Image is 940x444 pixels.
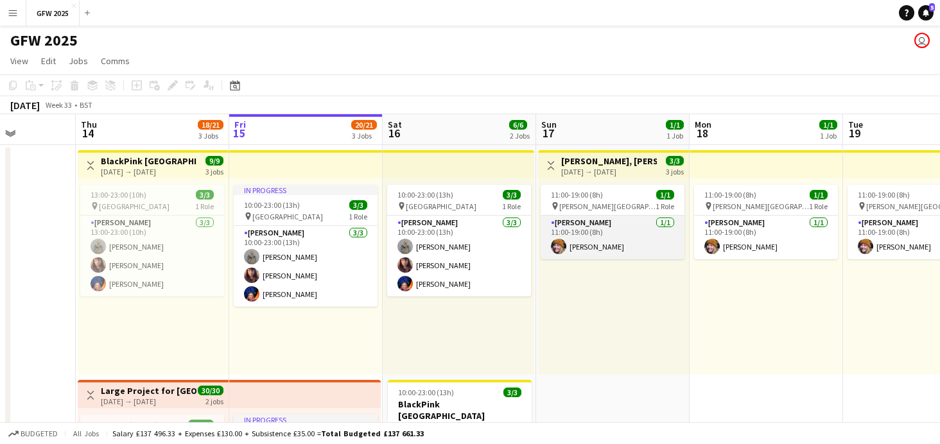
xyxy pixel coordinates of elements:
[713,201,809,211] span: [PERSON_NAME][GEOGRAPHIC_DATA][PERSON_NAME]
[846,126,863,141] span: 19
[101,55,130,67] span: Comms
[195,201,214,211] span: 1 Role
[21,429,58,438] span: Budgeted
[99,201,170,211] span: [GEOGRAPHIC_DATA]
[101,155,196,167] h3: BlackPink [GEOGRAPHIC_DATA]
[918,5,934,21] a: 5
[81,119,97,130] span: Thu
[96,53,135,69] a: Comms
[386,126,402,141] span: 16
[539,126,557,141] span: 17
[101,397,196,406] div: [DATE] → [DATE]
[112,429,424,438] div: Salary £137 496.33 + Expenses £130.00 + Subsistence £35.00 =
[559,201,656,211] span: [PERSON_NAME][GEOGRAPHIC_DATA][PERSON_NAME]
[41,55,56,67] span: Edit
[244,200,300,210] span: 10:00-23:00 (13h)
[387,216,531,296] app-card-role: [PERSON_NAME]3/310:00-23:00 (13h)[PERSON_NAME][PERSON_NAME][PERSON_NAME]
[79,126,97,141] span: 14
[91,190,146,200] span: 13:00-23:00 (10h)
[352,131,376,141] div: 3 Jobs
[101,167,196,176] div: [DATE] → [DATE]
[5,53,33,69] a: View
[349,212,367,221] span: 1 Role
[36,53,61,69] a: Edit
[666,120,684,130] span: 1/1
[101,385,196,397] h3: Large Project for [GEOGRAPHIC_DATA], [PERSON_NAME], [GEOGRAPHIC_DATA]
[388,119,402,130] span: Sat
[349,200,367,210] span: 3/3
[91,420,157,429] span: 12:00-19:30 (7h30m)
[80,100,92,110] div: BST
[848,119,863,130] span: Tue
[502,201,521,211] span: 1 Role
[351,120,377,130] span: 20/21
[234,185,378,195] div: In progress
[509,120,527,130] span: 6/6
[64,53,93,69] a: Jobs
[656,190,674,200] span: 1/1
[694,185,838,259] app-job-card: 11:00-19:00 (8h)1/1 [PERSON_NAME][GEOGRAPHIC_DATA][PERSON_NAME]1 Role[PERSON_NAME]1/111:00-19:00 ...
[388,398,532,422] h3: BlackPink [GEOGRAPHIC_DATA]
[205,156,223,166] span: 9/9
[6,427,60,441] button: Budgeted
[914,33,930,48] app-user-avatar: Mike Bolton
[551,190,603,200] span: 11:00-19:00 (8h)
[809,201,828,211] span: 1 Role
[196,190,214,200] span: 3/3
[10,55,28,67] span: View
[198,386,223,395] span: 30/30
[541,185,684,259] app-job-card: 11:00-19:00 (8h)1/1 [PERSON_NAME][GEOGRAPHIC_DATA][PERSON_NAME]1 Role[PERSON_NAME]1/111:00-19:00 ...
[704,190,756,200] span: 11:00-19:00 (8h)
[503,190,521,200] span: 3/3
[819,120,837,130] span: 1/1
[929,3,935,12] span: 5
[205,395,223,406] div: 2 jobs
[541,216,684,259] app-card-role: [PERSON_NAME]1/111:00-19:00 (8h)[PERSON_NAME]
[10,31,78,50] h1: GFW 2025
[80,216,224,296] app-card-role: [PERSON_NAME]3/313:00-23:00 (10h)[PERSON_NAME][PERSON_NAME][PERSON_NAME]
[666,166,684,176] div: 3 jobs
[10,99,40,112] div: [DATE]
[656,201,674,211] span: 1 Role
[398,388,454,397] span: 10:00-23:00 (13h)
[666,156,684,166] span: 3/3
[810,190,828,200] span: 1/1
[858,190,910,200] span: 11:00-19:00 (8h)
[26,1,80,26] button: GFW 2025
[234,185,378,307] app-job-card: In progress10:00-23:00 (13h)3/3 [GEOGRAPHIC_DATA]1 Role[PERSON_NAME]3/310:00-23:00 (13h)[PERSON_N...
[80,185,224,296] app-job-card: 13:00-23:00 (10h)3/3 [GEOGRAPHIC_DATA]1 Role[PERSON_NAME]3/313:00-23:00 (10h)[PERSON_NAME][PERSON...
[198,120,223,130] span: 18/21
[234,226,378,307] app-card-role: [PERSON_NAME]3/310:00-23:00 (13h)[PERSON_NAME][PERSON_NAME][PERSON_NAME]
[694,216,838,259] app-card-role: [PERSON_NAME]1/111:00-19:00 (8h)[PERSON_NAME]
[820,131,837,141] div: 1 Job
[397,190,453,200] span: 10:00-23:00 (13h)
[71,429,101,438] span: All jobs
[232,126,246,141] span: 15
[693,126,711,141] span: 18
[234,414,378,425] div: In progress
[42,100,74,110] span: Week 33
[695,119,711,130] span: Mon
[541,119,557,130] span: Sun
[387,185,531,296] app-job-card: 10:00-23:00 (13h)3/3 [GEOGRAPHIC_DATA]1 Role[PERSON_NAME]3/310:00-23:00 (13h)[PERSON_NAME][PERSON...
[561,167,657,176] div: [DATE] → [DATE]
[406,201,476,211] span: [GEOGRAPHIC_DATA]
[252,212,323,221] span: [GEOGRAPHIC_DATA]
[188,420,214,429] span: 15/15
[510,131,530,141] div: 2 Jobs
[198,131,223,141] div: 3 Jobs
[561,155,657,167] h3: [PERSON_NAME], [PERSON_NAME]
[234,119,246,130] span: Fri
[69,55,88,67] span: Jobs
[503,388,521,397] span: 3/3
[666,131,683,141] div: 1 Job
[321,429,424,438] span: Total Budgeted £137 661.33
[205,166,223,176] div: 3 jobs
